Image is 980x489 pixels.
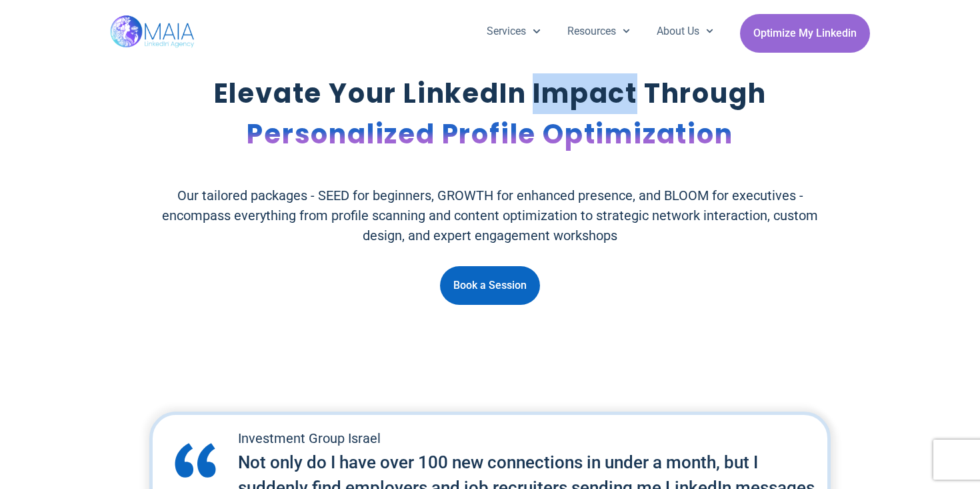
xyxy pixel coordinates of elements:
span: Optimize My Linkedin [753,21,857,46]
a: Optimize My Linkedin [740,14,870,53]
a: Book a Session [440,266,540,305]
span: Book a Session [453,273,527,298]
a: Resources [554,14,643,49]
a: Services [473,14,553,49]
nav: Menu [473,14,727,49]
h2: Investment Group Israel [238,428,829,448]
p: Our tailored packages - SEED for beginners, GROWTH for enhanced presence, and BLOOM for executive... [154,185,827,246]
p: Elevate Your LinkedIn Impact Through [154,73,827,155]
span: Personalized Profile Optimization [247,114,733,155]
a: About Us [643,14,727,49]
